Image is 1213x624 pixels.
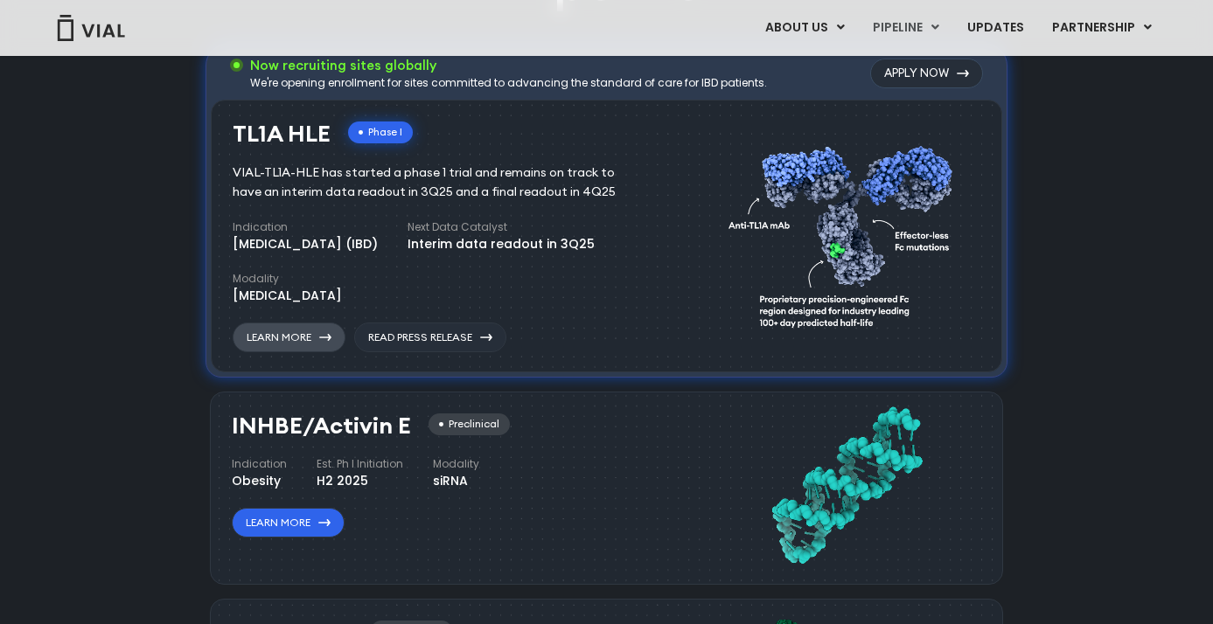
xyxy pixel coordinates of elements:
img: TL1A antibody diagram. [728,113,963,353]
a: Learn More [232,508,345,537]
a: Learn More [233,322,345,352]
a: UPDATES [953,13,1037,43]
a: PARTNERSHIPMenu Toggle [1038,13,1166,43]
a: ABOUT USMenu Toggle [751,13,858,43]
h4: Indication [233,219,378,235]
div: Obesity [232,472,287,490]
div: [MEDICAL_DATA] (IBD) [233,235,378,253]
h3: INHBE/Activin E [232,413,411,439]
h4: Indication [232,456,287,472]
div: [MEDICAL_DATA] [233,287,342,305]
h4: Modality [433,456,479,472]
div: H2 2025 [317,472,403,490]
div: We're opening enrollment for sites committed to advancing the standard of care for IBD patients. [250,75,767,91]
div: Phase I [348,121,413,143]
img: Vial Logo [56,15,126,41]
h3: Now recruiting sites globally [250,56,767,75]
div: Interim data readout in 3Q25 [408,235,595,253]
div: siRNA [433,472,479,490]
div: VIAL-TL1A-HLE has started a phase 1 trial and remains on track to have an interim data readout in... [233,163,641,202]
a: PIPELINEMenu Toggle [859,13,952,43]
a: Read Press Release [354,322,506,352]
h4: Est. Ph I Initiation [317,456,403,472]
h3: TL1A HLE [233,121,331,147]
a: Apply Now [870,59,983,88]
h4: Modality [233,271,342,287]
h4: Next Data Catalyst [408,219,595,235]
div: Preclinical [429,413,510,435]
